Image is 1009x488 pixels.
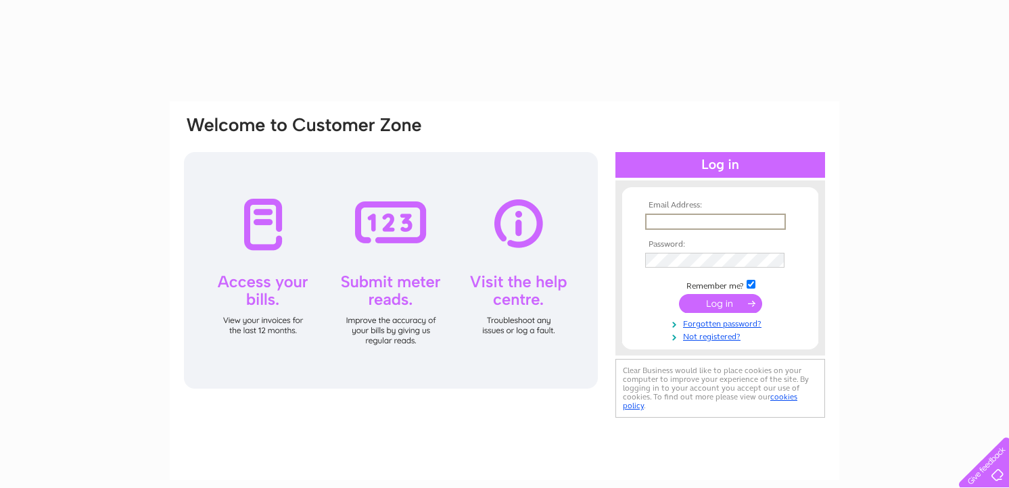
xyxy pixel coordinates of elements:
[679,294,762,313] input: Submit
[642,278,799,291] td: Remember me?
[645,316,799,329] a: Forgotten password?
[615,359,825,418] div: Clear Business would like to place cookies on your computer to improve your experience of the sit...
[623,392,797,410] a: cookies policy
[642,240,799,249] th: Password:
[645,329,799,342] a: Not registered?
[642,201,799,210] th: Email Address:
